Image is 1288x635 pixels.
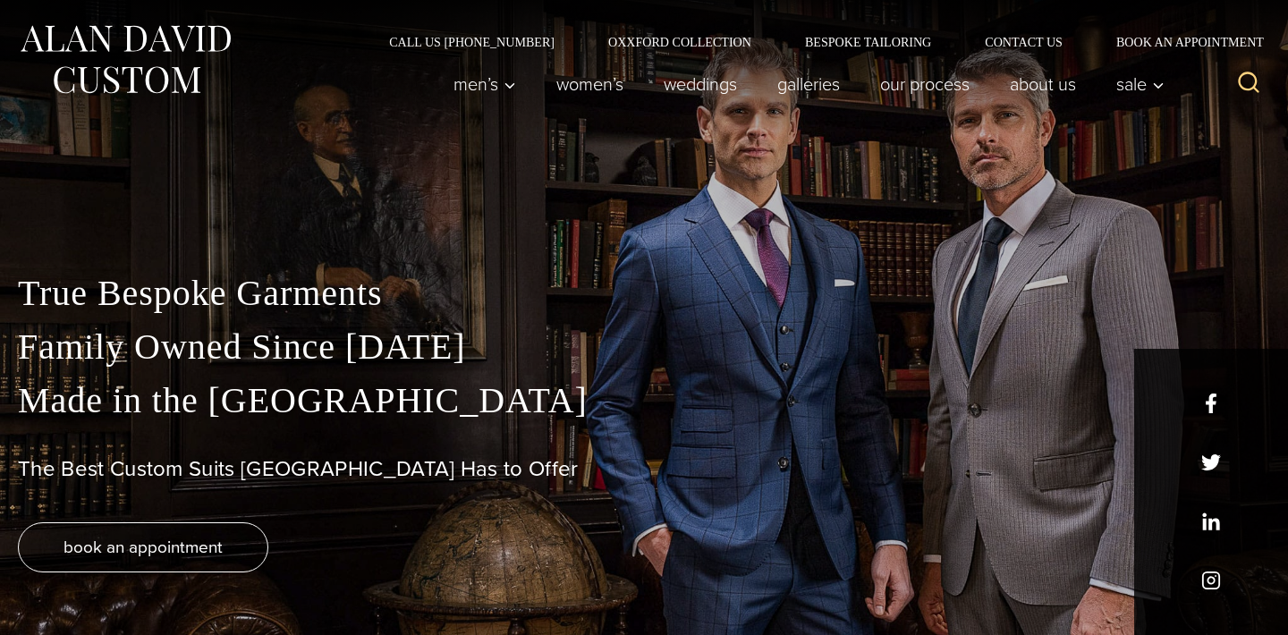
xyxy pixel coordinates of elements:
[860,66,990,102] a: Our Process
[758,66,860,102] a: Galleries
[1089,36,1270,48] a: Book an Appointment
[644,66,758,102] a: weddings
[581,36,778,48] a: Oxxford Collection
[453,75,516,93] span: Men’s
[64,534,223,560] span: book an appointment
[434,66,1174,102] nav: Primary Navigation
[990,66,1097,102] a: About Us
[18,522,268,572] a: book an appointment
[18,267,1270,428] p: True Bespoke Garments Family Owned Since [DATE] Made in the [GEOGRAPHIC_DATA]
[362,36,1270,48] nav: Secondary Navigation
[362,36,581,48] a: Call Us [PHONE_NUMBER]
[1116,75,1165,93] span: Sale
[537,66,644,102] a: Women’s
[18,456,1270,482] h1: The Best Custom Suits [GEOGRAPHIC_DATA] Has to Offer
[18,20,233,99] img: Alan David Custom
[958,36,1089,48] a: Contact Us
[1227,63,1270,106] button: View Search Form
[778,36,958,48] a: Bespoke Tailoring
